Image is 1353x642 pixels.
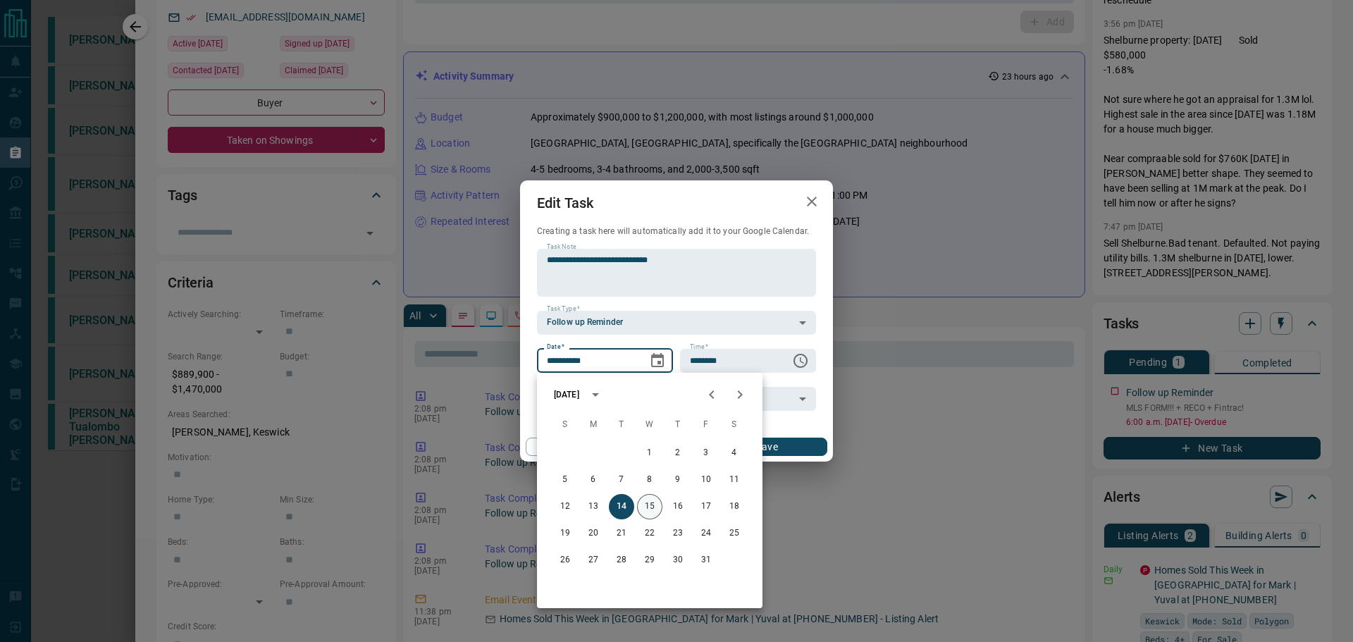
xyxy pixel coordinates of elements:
[547,342,564,352] label: Date
[665,548,691,573] button: 30
[609,548,634,573] button: 28
[552,521,578,546] button: 19
[552,411,578,439] span: Sunday
[693,440,719,466] button: 3
[722,521,747,546] button: 25
[547,242,576,252] label: Task Note
[552,548,578,573] button: 26
[786,347,815,375] button: Choose time, selected time is 6:00 AM
[637,521,662,546] button: 22
[722,467,747,493] button: 11
[581,548,606,573] button: 27
[665,440,691,466] button: 2
[693,467,719,493] button: 10
[581,494,606,519] button: 13
[637,440,662,466] button: 1
[581,521,606,546] button: 20
[609,521,634,546] button: 21
[637,494,662,519] button: 15
[583,383,607,407] button: calendar view is open, switch to year view
[726,381,754,409] button: Next month
[537,226,816,237] p: Creating a task here will automatically add it to your Google Calendar.
[722,440,747,466] button: 4
[693,494,719,519] button: 17
[547,304,580,314] label: Task Type
[665,467,691,493] button: 9
[581,467,606,493] button: 6
[698,381,726,409] button: Previous month
[690,342,708,352] label: Time
[665,494,691,519] button: 16
[552,467,578,493] button: 5
[707,438,827,456] button: Save
[693,411,719,439] span: Friday
[637,411,662,439] span: Wednesday
[520,180,610,226] h2: Edit Task
[581,411,606,439] span: Monday
[693,521,719,546] button: 24
[637,467,662,493] button: 8
[609,411,634,439] span: Tuesday
[643,347,672,375] button: Choose date, selected date is Oct 14, 2025
[722,411,747,439] span: Saturday
[609,494,634,519] button: 14
[665,521,691,546] button: 23
[637,548,662,573] button: 29
[693,548,719,573] button: 31
[609,467,634,493] button: 7
[554,388,579,401] div: [DATE]
[526,438,646,456] button: Cancel
[537,311,816,335] div: Follow up Reminder
[552,494,578,519] button: 12
[722,494,747,519] button: 18
[665,411,691,439] span: Thursday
